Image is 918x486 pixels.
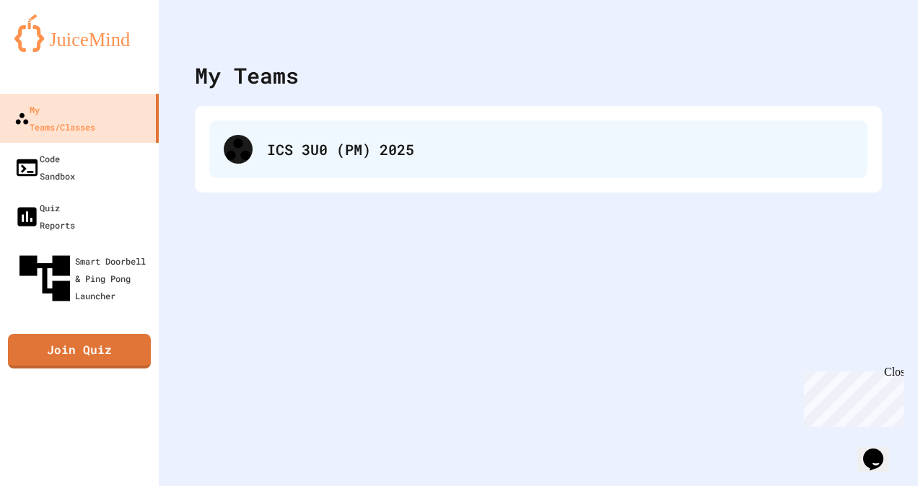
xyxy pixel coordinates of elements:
[14,101,95,136] div: My Teams/Classes
[14,199,75,234] div: Quiz Reports
[857,428,904,472] iframe: chat widget
[267,138,853,160] div: ICS 3U0 (PM) 2025
[14,150,75,185] div: Code Sandbox
[195,59,299,92] div: My Teams
[6,6,100,92] div: Chat with us now!Close
[8,334,151,368] a: Join Quiz
[798,366,904,427] iframe: chat widget
[209,120,867,178] div: ICS 3U0 (PM) 2025
[14,14,144,52] img: logo-orange.svg
[14,248,153,309] div: Smart Doorbell & Ping Pong Launcher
